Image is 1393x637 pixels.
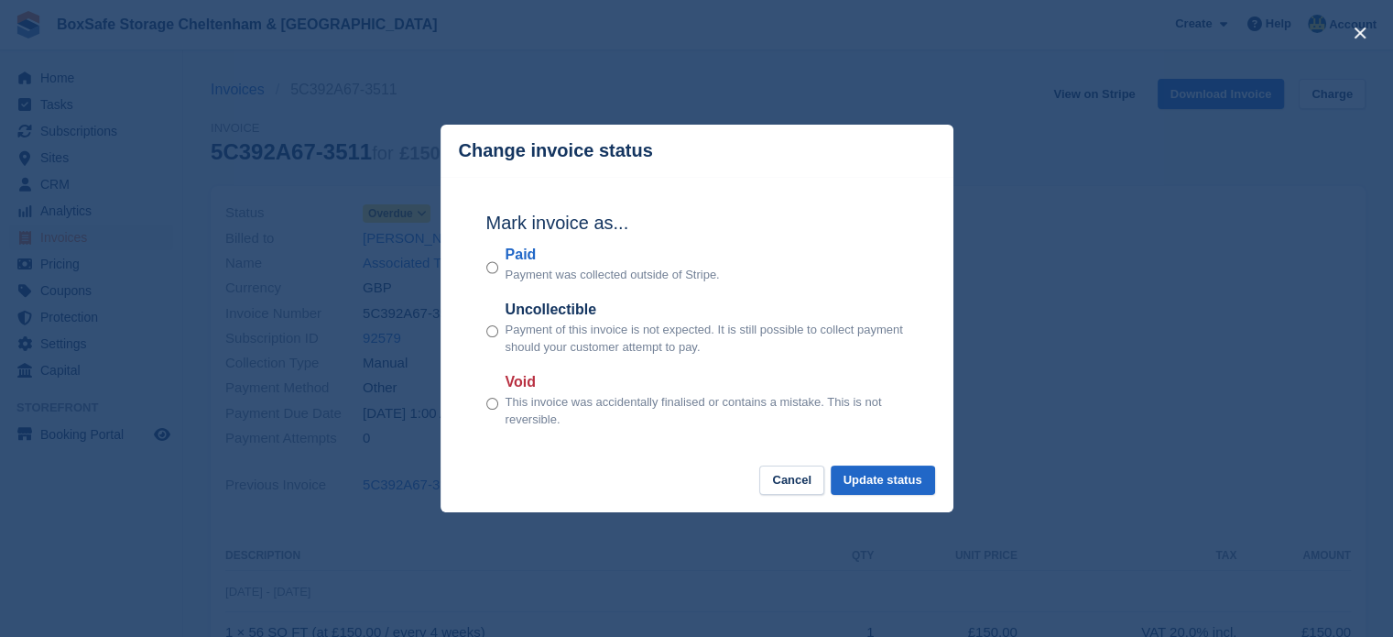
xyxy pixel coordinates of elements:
[506,321,908,357] p: Payment of this invoice is not expected. It is still possible to collect payment should your cust...
[506,299,908,321] label: Uncollectible
[506,371,908,393] label: Void
[1345,18,1375,48] button: close
[506,244,720,266] label: Paid
[759,466,824,496] button: Cancel
[506,266,720,284] p: Payment was collected outside of Stripe.
[486,209,908,236] h2: Mark invoice as...
[831,466,935,496] button: Update status
[506,393,908,429] p: This invoice was accidentally finalised or contains a mistake. This is not reversible.
[459,140,653,161] p: Change invoice status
